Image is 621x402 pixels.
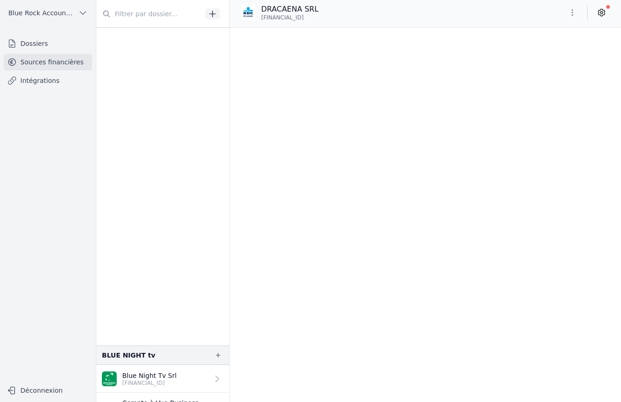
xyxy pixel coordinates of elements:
[4,35,92,52] a: Dossiers
[261,4,319,15] p: DRACAENA SRL
[96,27,229,345] occluded-content: And 5 items before
[122,379,176,387] p: [FINANCIAL_ID]
[4,72,92,89] a: Intégrations
[261,14,304,21] span: [FINANCIAL_ID]
[102,371,117,386] img: BNP_BE_BUSINESS_GEBABEBB.png
[241,5,256,20] img: KBC_BRUSSELS_KREDBEBB.png
[4,6,92,20] button: Blue Rock Accounting
[4,383,92,398] button: Déconnexion
[96,6,202,22] input: Filtrer par dossier...
[102,350,155,361] div: BLUE NIGHT tv
[96,365,229,393] a: Blue Night Tv Srl [FINANCIAL_ID]
[122,371,176,380] p: Blue Night Tv Srl
[8,8,75,18] span: Blue Rock Accounting
[4,54,92,70] a: Sources financières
